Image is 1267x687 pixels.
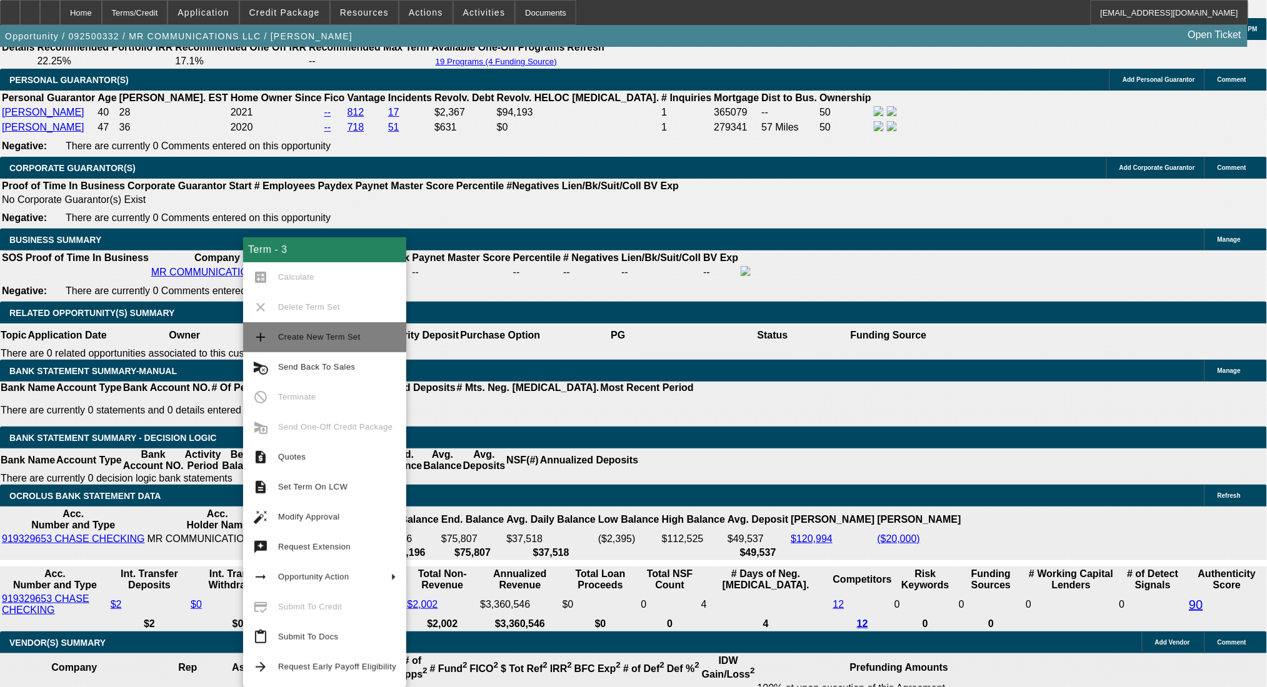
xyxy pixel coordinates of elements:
b: Lien/Bk/Suit/Coll [621,252,701,263]
th: Account Type [56,382,123,394]
b: Mortgage [714,92,759,103]
td: 365079 [714,106,760,119]
mat-icon: add [253,330,268,345]
span: Comment [1218,76,1246,83]
td: 0 [1119,593,1188,616]
b: Incidents [388,92,432,103]
th: Funding Sources [958,568,1024,591]
mat-icon: content_paste [253,630,268,645]
th: Annualized Revenue [479,568,560,591]
td: MR COMMUNICATIONS L.L.C. [147,533,289,545]
b: Negative: [2,212,47,223]
b: FICO [470,663,499,674]
th: Status [696,324,850,347]
button: Activities [454,1,515,24]
span: Manage [1218,367,1241,374]
td: 0 [641,593,699,616]
a: -- [324,107,331,117]
span: Application [178,7,229,17]
span: Set Term On LCW [278,482,348,492]
b: Paynet Master Score [356,180,454,191]
b: # Negatives [563,252,619,263]
td: $2,367 [434,106,495,119]
td: 36 [119,121,229,134]
button: Application [168,1,238,24]
b: # of Apps [398,655,427,680]
span: Request Extension [278,542,351,551]
td: -- [621,265,701,279]
th: Account Type [56,448,123,472]
a: 919329653 CHASE CHECKING [2,533,145,544]
b: Lien/Bk/Suit/Coll [562,180,641,191]
span: There are currently 0 Comments entered on this opportunity [66,141,331,151]
span: There are currently 0 Comments entered on this opportunity [66,212,331,223]
th: $32,196 [376,546,439,559]
th: $3,360,546 [479,618,560,630]
span: BUSINESS SUMMARY [9,235,101,245]
span: CORPORATE GUARANTOR(S) [9,163,136,173]
mat-icon: try [253,540,268,555]
a: [PERSON_NAME] [2,122,84,132]
th: Application Date [27,324,107,347]
span: Bank Statement Summary - Decision Logic [9,433,217,443]
th: [PERSON_NAME] [790,508,875,531]
th: SOS [1,252,24,264]
th: $2,002 [406,618,478,630]
mat-icon: request_quote [253,450,268,465]
span: Resources [340,7,389,17]
th: Total Non-Revenue [406,568,478,591]
th: $49,537 [727,546,789,559]
th: Avg. Balance [423,448,462,472]
th: Acc. Number and Type [1,508,146,531]
b: #Negatives [507,180,560,191]
td: -- [761,106,818,119]
th: Proof of Time In Business [25,252,149,264]
a: ($20,000) [878,533,921,544]
th: $0 [190,618,286,630]
td: 22.25% [36,55,173,67]
b: Paynet Master Score [412,252,510,263]
img: linkedin-icon.png [887,121,897,131]
td: 0 [894,593,957,616]
sup: 2 [423,666,427,676]
button: 19 Programs (4 Funding Source) [432,56,561,67]
b: Company [51,662,97,673]
th: Acc. Holder Name [147,508,289,531]
p: There are currently 0 statements and 0 details entered on this opportunity [1,405,694,416]
span: RELATED OPPORTUNITY(S) SUMMARY [9,308,174,318]
td: $94,193 [496,106,660,119]
div: Term - 3 [243,237,406,262]
th: $75,807 [441,546,504,559]
sup: 2 [463,661,467,670]
mat-icon: auto_fix_high [253,510,268,525]
span: Create New Term Set [278,332,361,342]
sup: 2 [568,661,572,670]
span: Credit Package [249,7,320,17]
th: End. Balance [441,508,504,531]
b: # Fund [430,663,468,674]
a: $120,994 [791,533,833,544]
td: $631 [434,121,495,134]
b: Negative: [2,285,47,296]
b: Negative: [2,141,47,151]
span: Refresh [1218,492,1241,499]
b: BFC Exp [574,663,621,674]
th: Available One-Off Programs [431,41,566,54]
td: $112,525 [661,533,726,545]
a: 12 [857,618,868,629]
td: 57 Miles [761,121,818,134]
span: 2020 [231,122,253,132]
a: $0 [191,599,202,610]
td: $75,807 [441,533,504,545]
button: Resources [331,1,398,24]
b: BV Exp [703,252,738,263]
th: Proof of Time In Business [1,180,126,192]
div: $3,360,546 [480,599,559,610]
b: Prefunding Amounts [850,662,949,673]
td: 1 [661,121,712,134]
span: Manage [1218,236,1241,243]
mat-icon: cancel_schedule_send [253,360,268,375]
span: 2021 [231,107,253,117]
th: Avg. Daily Balance [506,508,596,531]
a: 90 [1189,598,1203,611]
